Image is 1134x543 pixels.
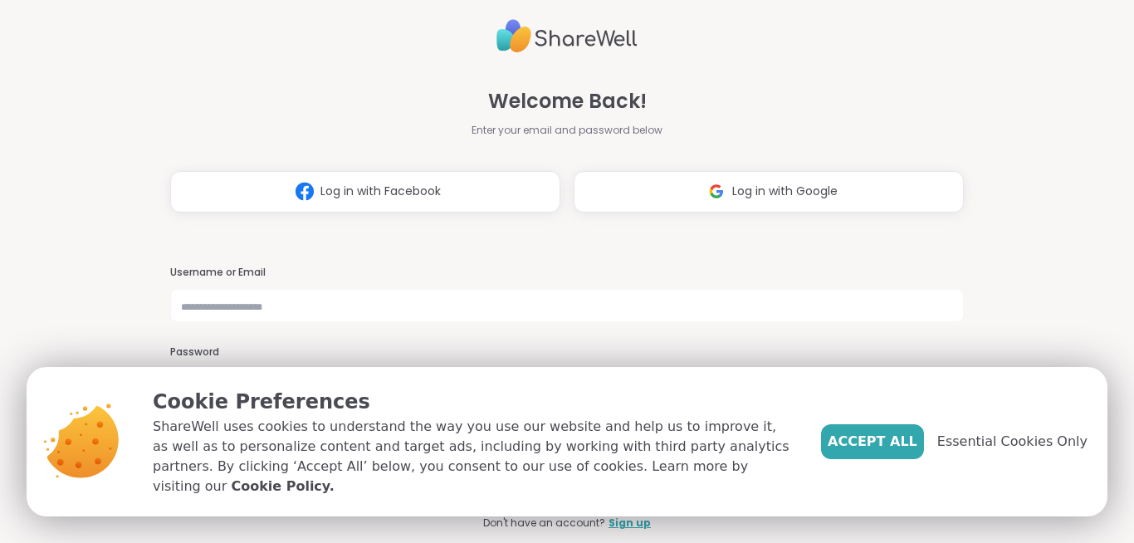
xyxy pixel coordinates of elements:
span: Enter your email and password below [472,123,662,138]
button: Accept All [821,424,924,459]
h3: Password [170,345,964,360]
span: Essential Cookies Only [937,432,1088,452]
span: Accept All [828,432,917,452]
h3: Username or Email [170,266,964,280]
p: ShareWell uses cookies to understand the way you use our website and help us to improve it, as we... [153,417,794,497]
span: Log in with Facebook [320,183,441,200]
p: Cookie Preferences [153,387,794,417]
img: ShareWell Logo [496,12,638,60]
span: Don't have an account? [483,516,605,531]
span: Welcome Back! [488,86,647,116]
button: Log in with Facebook [170,171,560,213]
button: Log in with Google [574,171,964,213]
img: ShareWell Logomark [289,176,320,207]
a: Sign up [609,516,651,531]
img: ShareWell Logomark [701,176,732,207]
span: Log in with Google [732,183,838,200]
a: Cookie Policy. [231,477,334,497]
